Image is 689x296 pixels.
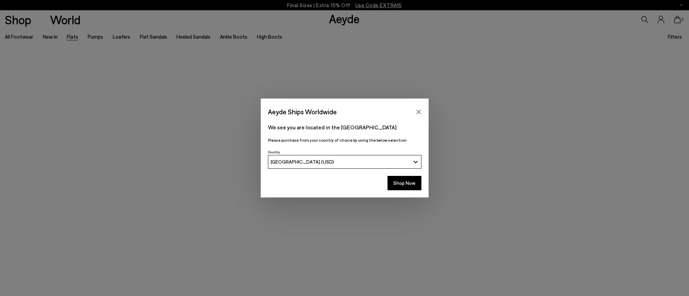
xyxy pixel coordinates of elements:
[268,150,280,154] span: Country
[387,176,421,190] button: Shop Now
[414,107,424,117] button: Close
[268,106,337,118] span: Aeyde Ships Worldwide
[271,159,334,165] span: [GEOGRAPHIC_DATA] (USD)
[268,123,421,131] p: We see you are located in the [GEOGRAPHIC_DATA]
[268,137,421,143] p: Please purchase from your country of choice by using the below selection:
